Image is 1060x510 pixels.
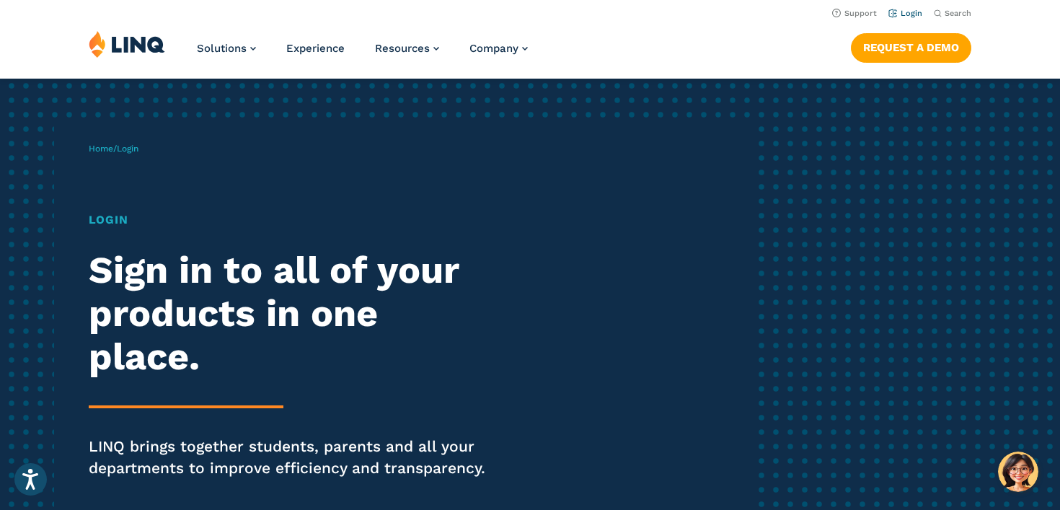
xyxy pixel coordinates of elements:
span: Solutions [197,42,247,55]
a: Company [469,42,528,55]
nav: Primary Navigation [197,30,528,78]
span: Resources [375,42,430,55]
a: Resources [375,42,439,55]
a: Experience [286,42,345,55]
span: / [89,144,138,154]
a: Home [89,144,113,154]
span: Company [469,42,518,55]
img: LINQ | K‑12 Software [89,30,165,58]
a: Login [888,9,922,18]
a: Solutions [197,42,256,55]
h2: Sign in to all of your products in one place. [89,249,497,378]
a: Request a Demo [851,33,971,62]
a: Support [832,9,877,18]
span: Login [117,144,138,154]
nav: Button Navigation [851,30,971,62]
p: LINQ brings together students, parents and all your departments to improve efficiency and transpa... [89,436,497,479]
h1: Login [89,211,497,229]
button: Open Search Bar [934,8,971,19]
span: Search [945,9,971,18]
button: Hello, have a question? Let’s chat. [998,452,1038,492]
